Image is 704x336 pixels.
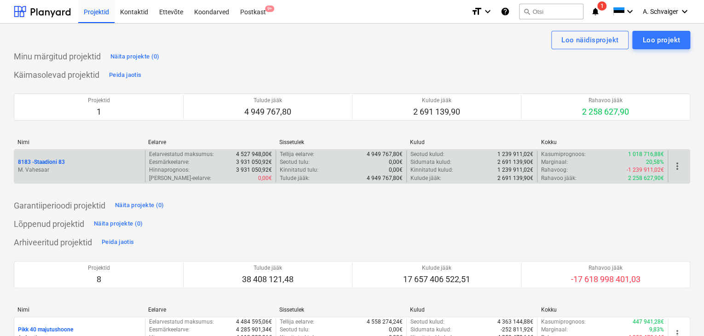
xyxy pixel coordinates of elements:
[482,6,493,17] i: keyboard_arrow_down
[646,158,664,166] p: 20,58%
[244,106,291,117] p: 4 949 767,80
[113,198,167,213] button: Näita projekte (0)
[410,151,444,158] p: Seotud kulud :
[88,97,110,104] p: Projektid
[658,292,704,336] iframe: Chat Widget
[582,97,629,104] p: Rahavoo jääk
[242,274,294,285] p: 38 408 121,48
[541,151,586,158] p: Kasumiprognoos :
[519,4,583,19] button: Otsi
[561,34,618,46] div: Loo näidisprojekt
[148,139,271,145] div: Eelarve
[17,139,141,145] div: Nimi
[109,70,141,81] div: Peida jaotis
[571,274,641,285] p: -17 618 998 401,03
[649,326,664,334] p: 9,83%
[279,139,403,145] div: Sissetulek
[258,174,272,182] p: 0,00€
[471,6,482,17] i: format_size
[389,326,403,334] p: 0,00€
[523,8,531,15] span: search
[236,151,272,158] p: 4 527 948,00€
[597,1,606,11] span: 1
[410,158,451,166] p: Sidumata kulud :
[14,51,101,62] p: Minu märgitud projektid
[99,235,136,250] button: Peida jaotis
[280,158,310,166] p: Seotud tulu :
[403,274,470,285] p: 17 657 406 522,51
[633,318,664,326] p: 447 941,28€
[541,174,577,182] p: Rahavoo jääk :
[110,52,160,62] div: Näita projekte (0)
[497,174,533,182] p: 2 691 139,90€
[92,217,145,232] button: Näita projekte (0)
[679,6,690,17] i: keyboard_arrow_down
[280,174,310,182] p: Tulude jääk :
[643,8,678,15] span: A. Schvaiger
[541,318,586,326] p: Kasumiprognoos :
[497,151,533,158] p: 1 239 911,02€
[501,6,510,17] i: Abikeskus
[410,139,533,145] div: Kulud
[642,34,680,46] div: Loo projekt
[14,200,105,211] p: Garantiiperioodi projektid
[410,174,441,182] p: Kulude jääk :
[410,166,453,174] p: Kinnitatud kulud :
[582,106,629,117] p: 2 258 627,90
[367,318,403,326] p: 4 558 274,24€
[410,318,444,326] p: Seotud kulud :
[551,31,629,49] button: Loo näidisprojekt
[149,326,190,334] p: Eesmärkeelarve :
[571,264,641,272] p: Rahavoo jääk
[149,166,190,174] p: Hinnaprognoos :
[18,158,65,166] p: 8183 - Staadioni 83
[624,6,635,17] i: keyboard_arrow_down
[591,6,600,17] i: notifications
[279,307,403,313] div: Sissetulek
[18,326,73,334] p: Pikk 40 majutushoone
[541,158,568,166] p: Marginaal :
[107,68,144,82] button: Peida jaotis
[628,174,664,182] p: 2 258 627,90€
[148,307,271,313] div: Eelarve
[88,274,110,285] p: 8
[244,97,291,104] p: Tulude jääk
[17,307,141,313] div: Nimi
[497,158,533,166] p: 2 691 139,90€
[14,237,92,248] p: Arhiveeritud projektid
[18,158,141,174] div: 8183 -Staadioni 83M. Vahesaar
[501,326,533,334] p: -252 811,92€
[497,166,533,174] p: 1 239 911,02€
[497,318,533,326] p: 4 363 144,88€
[367,151,403,158] p: 4 949 767,80€
[115,200,164,211] div: Näita projekte (0)
[541,307,664,313] div: Kokku
[14,70,99,81] p: Käimasolevad projektid
[413,97,460,104] p: Kulude jääk
[236,158,272,166] p: 3 931 050,92€
[149,151,214,158] p: Eelarvestatud maksumus :
[658,292,704,336] div: Vestlusvidin
[403,264,470,272] p: Kulude jääk
[149,174,211,182] p: [PERSON_NAME]-eelarve :
[94,219,143,229] div: Näita projekte (0)
[410,326,451,334] p: Sidumata kulud :
[389,166,403,174] p: 0,00€
[628,151,664,158] p: 1 018 716,88€
[413,106,460,117] p: 2 691 139,90
[632,31,690,49] button: Loo projekt
[242,264,294,272] p: Tulude jääk
[672,161,683,172] span: more_vert
[18,166,141,174] p: M. Vahesaar
[280,166,318,174] p: Kinnitatud tulu :
[236,326,272,334] p: 4 285 901,34€
[541,166,568,174] p: Rahavoog :
[389,158,403,166] p: 0,00€
[280,151,314,158] p: Tellija eelarve :
[88,106,110,117] p: 1
[541,139,664,145] div: Kokku
[280,318,314,326] p: Tellija eelarve :
[280,326,310,334] p: Seotud tulu :
[265,6,274,12] span: 9+
[88,264,110,272] p: Projektid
